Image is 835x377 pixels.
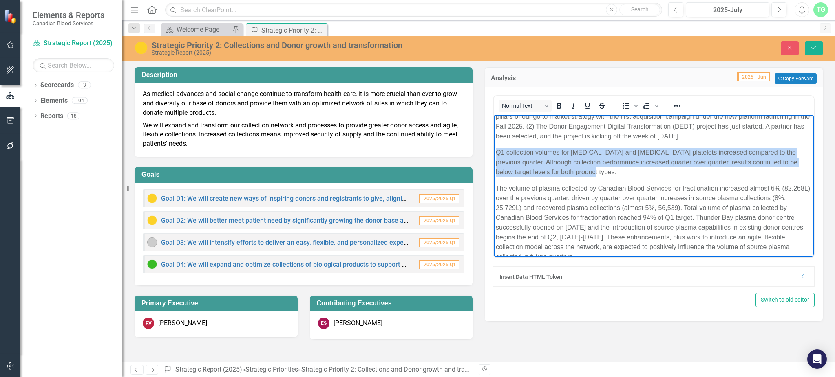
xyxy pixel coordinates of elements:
div: Strategic Report (2025) [152,50,522,56]
a: Strategic Priorities [245,366,298,373]
span: 2025 - Jun [737,72,770,81]
div: Strategic Priority 2: Collections and Donor growth and transformation [261,25,325,35]
div: Welcome Page [177,24,230,35]
h3: Description [141,71,468,79]
a: Goal D1: We will create new ways of inspiring donors and registrants to give, aligning their prof... [161,195,639,202]
small: Canadian Blood Services [33,20,104,26]
p: As medical advances and social change continue to transform health care, it is more crucial than ... [143,90,464,119]
div: RV [143,318,154,329]
div: [PERSON_NAME] [334,319,382,328]
button: Strikethrough [595,100,609,112]
img: Caution [147,215,157,225]
div: 3 [78,82,91,89]
span: 2025/2026 Q1 [419,216,459,225]
a: Goal D3: We will intensify efforts to deliver an easy, flexible, and personalized experience in w... [161,239,566,246]
button: Switch to old editor [755,293,815,307]
iframe: Rich Text Area [494,115,814,257]
img: On Target [147,259,157,269]
div: [PERSON_NAME] [158,319,207,328]
img: Caution [135,41,148,54]
button: 2025-July [686,2,769,17]
input: Search ClearPoint... [165,3,662,17]
button: Reveal or hide additional toolbar items [670,100,684,112]
div: Insert Data HTML Token [499,273,796,281]
div: ES [318,318,329,329]
span: Elements & Reports [33,10,104,20]
span: Normal Text [502,103,542,109]
h3: Analysis [491,75,568,82]
a: Strategic Report (2025) [33,39,114,48]
a: Reports [40,112,63,121]
div: Strategic Priority 2: Collections and Donor growth and transformation [152,41,522,50]
img: ClearPoint Strategy [4,9,18,24]
h3: Contributing Executives [317,300,469,307]
p: We will expand and transform our collection network and processes to provide greater donor access... [143,119,464,149]
a: Strategic Report (2025) [175,366,242,373]
input: Search Below... [33,58,114,72]
h3: Goals [141,171,468,178]
a: Elements [40,96,68,105]
button: Underline [581,100,594,112]
button: Copy Forward [775,73,817,84]
p: The volume of plasma collected by Canadian Blood Services for fractionation increased almost 6% (... [2,68,318,147]
div: 2025-July [689,5,767,15]
button: Block Normal Text [499,100,552,112]
h3: Primary Executive [141,300,294,307]
a: Scorecards [40,81,74,90]
div: 104 [72,97,88,104]
span: Search [631,6,649,13]
a: Goal D2: We will better meet patient need by significantly growing the donor base and optimizing ... [161,217,482,224]
div: Bullet list [619,100,639,112]
div: 18 [67,112,80,119]
span: 2025/2026 Q1 [419,194,459,203]
a: Welcome Page [163,24,230,35]
img: Caution [147,193,157,203]
img: No Information [147,237,157,247]
button: TG [813,2,828,17]
button: Italic [566,100,580,112]
span: 2025/2026 Q1 [419,238,459,247]
div: Numbered list [640,100,660,112]
div: Strategic Priority 2: Collections and Donor growth and transformation [301,366,500,373]
button: Search [619,4,660,15]
span: 2025/2026 Q1 [419,260,459,269]
div: » » [163,365,473,375]
div: Open Intercom Messenger [807,349,827,369]
button: Bold [552,100,566,112]
a: Goal D4: We will expand and optimize collections of biological products to support growing demand... [161,261,639,268]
